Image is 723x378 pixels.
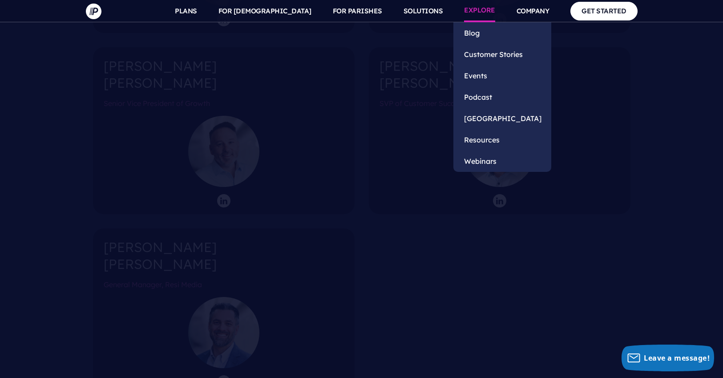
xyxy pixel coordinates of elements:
[453,22,551,44] a: Blog
[622,345,714,371] button: Leave a message!
[453,44,551,65] a: Customer Stories
[644,353,710,363] span: Leave a message!
[453,108,551,129] a: [GEOGRAPHIC_DATA]
[453,150,551,172] a: Webinars
[453,86,551,108] a: Podcast
[453,129,551,150] a: Resources
[570,2,638,20] a: GET STARTED
[453,65,551,86] a: Events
